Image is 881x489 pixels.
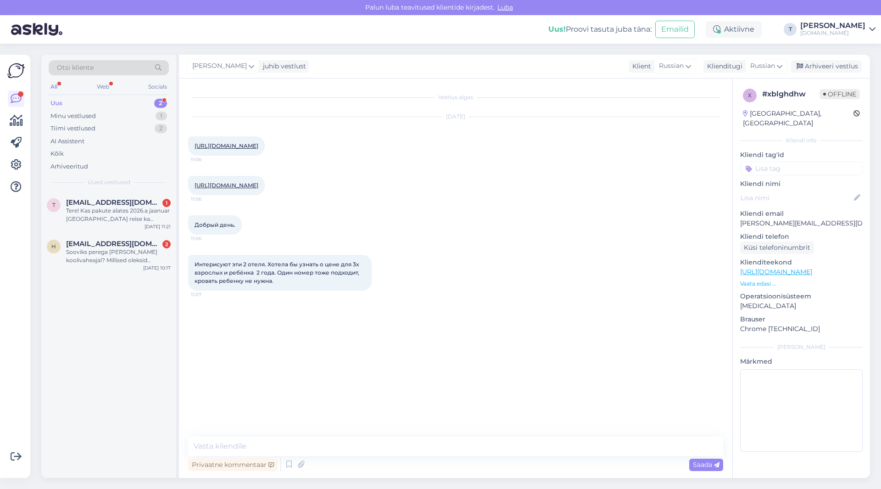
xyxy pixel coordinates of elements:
button: Emailid [655,21,695,38]
div: Proovi tasuta juba täna: [548,24,652,35]
a: [URL][DOMAIN_NAME] [195,182,258,189]
div: Web [95,81,111,93]
div: AI Assistent [50,137,84,146]
span: h [51,243,56,250]
div: 2 [155,124,167,133]
div: [PERSON_NAME] [800,22,865,29]
a: [URL][DOMAIN_NAME] [740,268,812,276]
div: Kliendi info [740,136,863,145]
div: Minu vestlused [50,112,96,121]
div: [DATE] 10:17 [143,264,171,271]
span: [PERSON_NAME] [192,61,247,71]
div: Kõik [50,149,64,158]
span: Интерисуют эти 2 отеля. Хотела бы узнать о цене для 3х взрослых и ребёнка 2 года. Один номер тоже... [195,261,361,284]
span: Offline [820,89,860,99]
p: Operatsioonisüsteem [740,292,863,301]
span: 11:07 [191,291,225,298]
span: t [52,202,56,208]
div: Klient [629,62,651,71]
span: Luba [495,3,516,11]
span: Uued vestlused [88,178,130,186]
div: Klienditugi [703,62,742,71]
div: [DOMAIN_NAME] [800,29,865,37]
div: 2 [162,240,171,248]
span: Добрый день. [195,221,235,228]
div: Privaatne kommentaar [188,459,278,471]
p: Kliendi nimi [740,179,863,189]
p: Kliendi telefon [740,232,863,242]
div: [GEOGRAPHIC_DATA], [GEOGRAPHIC_DATA] [743,109,853,128]
img: Askly Logo [7,62,25,79]
span: helenkars1@gmail.com [66,240,162,248]
input: Lisa tag [740,162,863,175]
div: # xblghdhw [762,89,820,100]
div: Uus [50,99,62,108]
p: Brauser [740,315,863,324]
span: Saada [693,461,719,469]
span: 11:06 [191,235,225,242]
div: Arhiveeri vestlus [791,60,862,73]
span: Russian [659,61,684,71]
p: Klienditeekond [740,258,863,267]
div: Vestlus algas [188,93,723,101]
div: [DATE] [188,112,723,121]
p: Chrome [TECHNICAL_ID] [740,324,863,334]
div: Arhiveeritud [50,162,88,171]
div: T [784,23,797,36]
span: Otsi kliente [57,63,94,73]
div: Aktiivne [706,21,762,38]
div: Sooviks perega [PERSON_NAME] koolivaheajal? Millised oleksid pakkumised? [66,248,171,264]
div: Tiimi vestlused [50,124,95,133]
div: 2 [154,99,167,108]
p: Kliendi tag'id [740,150,863,160]
p: [PERSON_NAME][EMAIL_ADDRESS][DOMAIN_NAME] [740,219,863,228]
div: [DATE] 11:21 [145,223,171,230]
div: Socials [146,81,169,93]
input: Lisa nimi [741,193,852,203]
p: Vaata edasi ... [740,280,863,288]
p: Kliendi email [740,209,863,219]
span: 11:06 [191,156,225,163]
b: Uus! [548,25,566,34]
p: [MEDICAL_DATA] [740,301,863,311]
div: All [49,81,59,93]
div: 1 [156,112,167,121]
div: Tere! Kas pakute alates 2026.a jaanuar [GEOGRAPHIC_DATA] reise ka lühemaks perioodiks, nt 7 ööd? [66,207,171,223]
a: [PERSON_NAME][DOMAIN_NAME] [800,22,875,37]
div: 1 [162,199,171,207]
div: [PERSON_NAME] [740,343,863,351]
span: Russian [750,61,775,71]
span: 11:06 [191,196,225,202]
span: x [748,92,752,99]
div: juhib vestlust [259,62,306,71]
div: Küsi telefoninumbrit [740,242,814,254]
p: Märkmed [740,357,863,366]
a: [URL][DOMAIN_NAME] [195,142,258,149]
span: tuuli201@hotmail.com [66,198,162,207]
